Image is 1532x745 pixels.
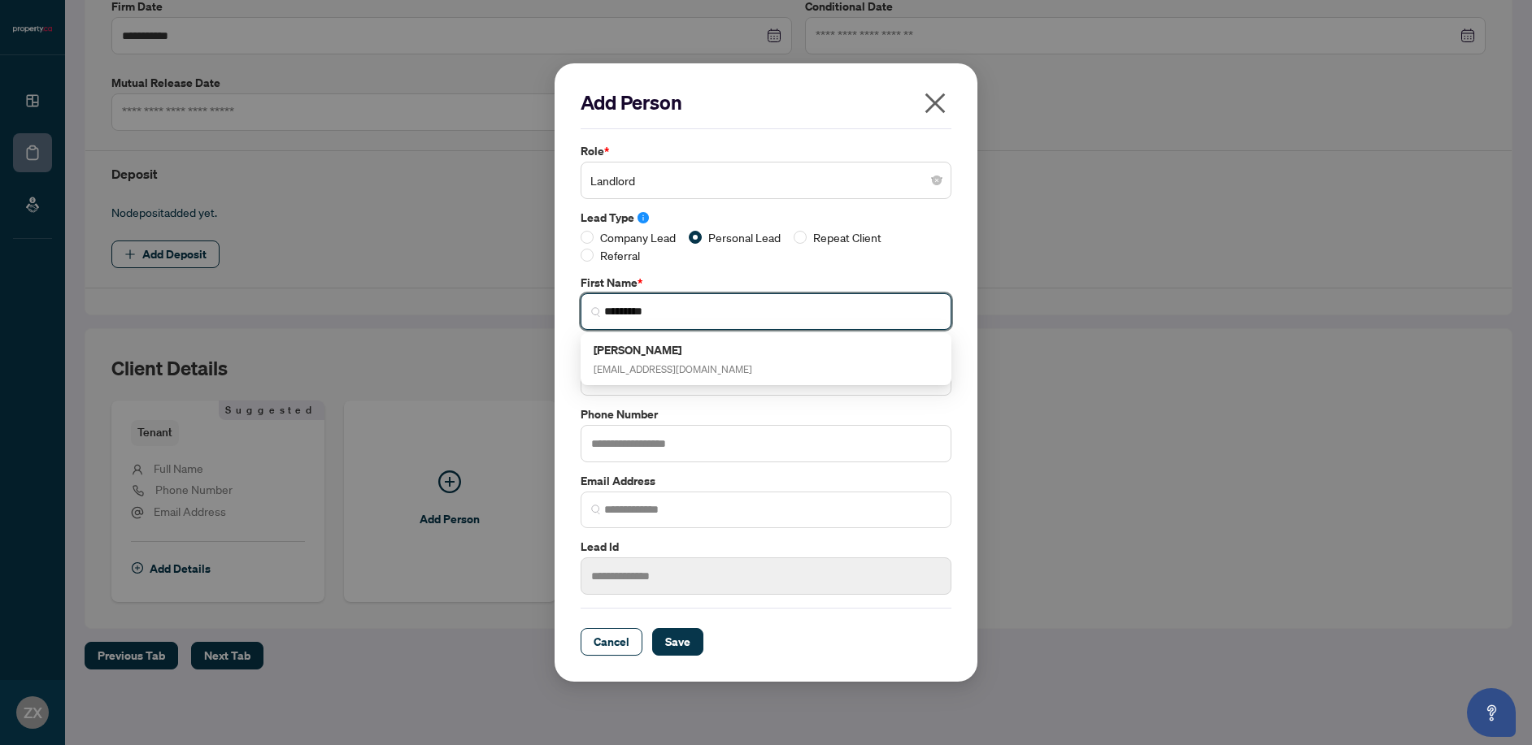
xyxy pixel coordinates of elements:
[590,165,942,196] span: Landlord
[591,505,601,514] img: search_icon
[581,472,951,490] label: Email Address
[581,89,951,115] h2: Add Person
[665,629,690,655] span: Save
[932,175,942,185] span: close-circle
[594,629,629,655] span: Cancel
[652,628,703,656] button: Save
[581,209,951,227] label: Lead Type
[1467,688,1516,737] button: Open asap
[638,212,649,223] span: info-circle
[594,340,752,359] h5: [PERSON_NAME]
[807,228,888,246] span: Repeat Client
[594,228,682,246] span: Company Lead
[581,405,951,423] label: Phone Number
[581,274,951,292] label: First Name
[594,246,646,264] span: Referral
[922,90,948,116] span: close
[702,228,787,246] span: Personal Lead
[581,538,951,556] label: Lead Id
[581,628,642,656] button: Cancel
[594,363,752,375] span: [EMAIL_ADDRESS][DOMAIN_NAME]
[591,307,601,317] img: search_icon
[581,142,951,160] label: Role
